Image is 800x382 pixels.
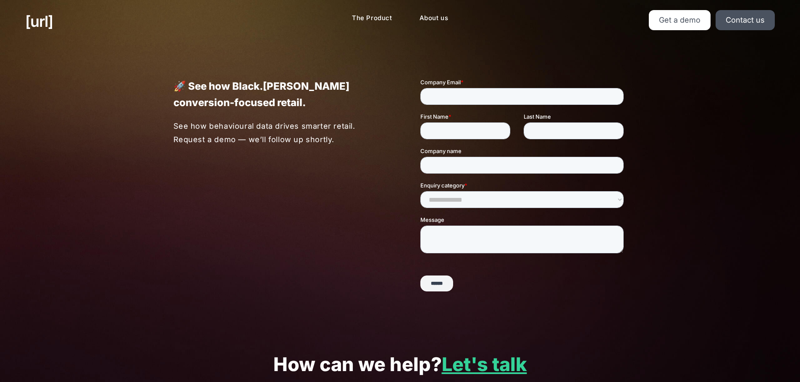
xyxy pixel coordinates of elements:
a: Get a demo [649,10,711,30]
a: The Product [345,10,399,26]
p: How can we help? [25,354,775,375]
iframe: Form 1 [420,78,627,299]
a: [URL] [25,10,53,33]
p: 🚀 See how Black.[PERSON_NAME] conversion-focused retail. [173,78,380,111]
p: See how behavioural data drives smarter retail. Request a demo — we’ll follow up shortly. [173,120,380,146]
a: About us [413,10,455,26]
a: Let's talk [442,353,527,376]
a: Contact us [716,10,775,30]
